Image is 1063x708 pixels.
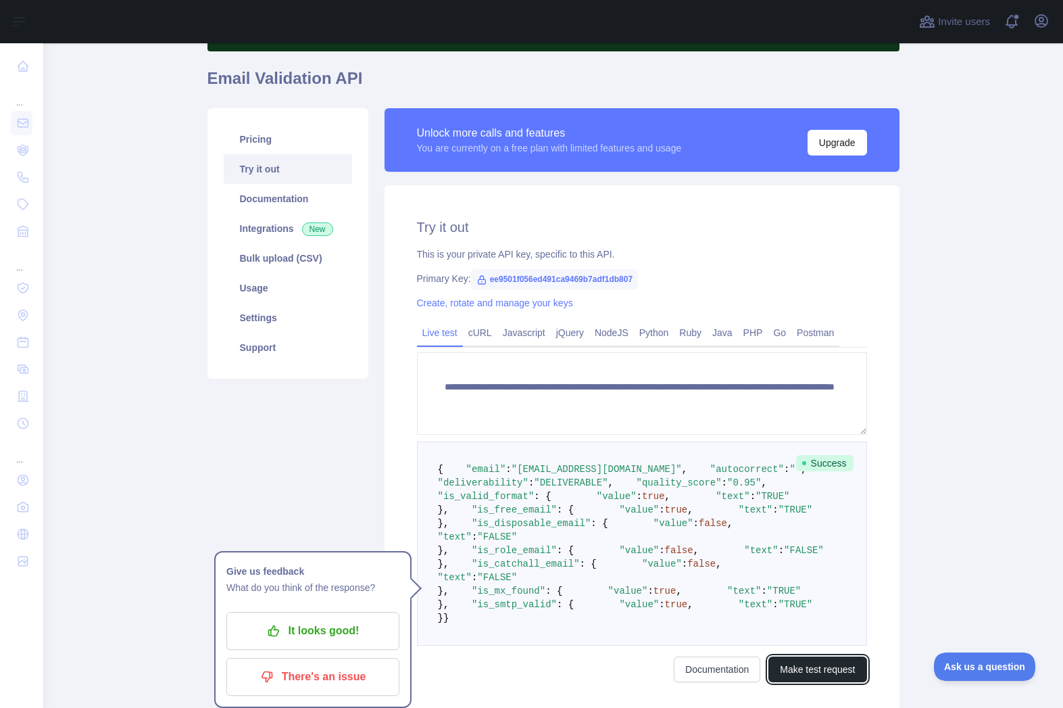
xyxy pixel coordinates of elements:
a: Usage [224,273,352,303]
span: }, [438,518,449,529]
a: NodeJS [589,322,634,344]
span: "is_disposable_email" [472,518,591,529]
a: Support [224,333,352,362]
span: : [750,491,756,502]
span: "text" [744,545,778,556]
span: } [438,613,443,623]
iframe: To enrich screen reader interactions, please activate Accessibility in Grammarly extension settings [934,653,1036,681]
span: }, [438,559,449,569]
span: : [472,572,477,583]
span: New [302,222,333,236]
span: "text" [739,504,772,515]
span: : [693,518,699,529]
span: : [472,532,477,542]
div: ... [11,438,32,465]
span: : [682,559,687,569]
span: "autocorrect" [710,464,784,475]
span: }, [438,504,449,515]
span: : { [557,599,574,610]
span: "is_smtp_valid" [472,599,557,610]
span: , [682,464,687,475]
span: Success [796,455,854,471]
span: "value" [619,545,659,556]
span: "value" [608,586,648,596]
span: "DELIVERABLE" [534,477,608,488]
span: "TRUE" [778,504,812,515]
span: "[EMAIL_ADDRESS][DOMAIN_NAME]" [512,464,682,475]
span: , [608,477,614,488]
span: "is_free_email" [472,504,557,515]
a: Bulk upload (CSV) [224,243,352,273]
a: Documentation [224,184,352,214]
span: "FALSE" [477,572,517,583]
span: : [647,586,653,596]
span: "text" [739,599,772,610]
span: : { [580,559,597,569]
a: Postman [791,322,839,344]
span: : { [534,491,551,502]
a: Python [634,322,674,344]
span: "value" [597,491,637,502]
span: : [637,491,642,502]
a: cURL [463,322,497,344]
h1: Email Validation API [207,68,899,100]
span: "TRUE" [778,599,812,610]
div: Primary Key: [417,272,867,285]
span: : [778,545,784,556]
a: Create, rotate and manage your keys [417,298,573,308]
span: true [653,586,676,596]
button: There's an issue [226,658,399,696]
span: "email" [466,464,506,475]
span: false [699,518,727,529]
span: , [761,477,766,488]
span: : { [545,586,562,596]
div: ... [11,246,32,273]
span: true [665,504,688,515]
span: : [659,599,664,610]
span: "text" [438,572,472,583]
span: "text" [438,532,472,542]
span: , [665,491,670,502]
span: true [665,599,688,610]
span: Invite users [938,14,990,30]
span: "value" [619,599,659,610]
span: "text" [727,586,761,596]
span: "value" [653,518,693,529]
div: Unlock more calls and features [417,125,682,141]
span: }, [438,545,449,556]
span: false [665,545,693,556]
span: : [772,599,778,610]
button: Invite users [916,11,993,32]
span: : [761,586,766,596]
span: : [772,504,778,515]
span: "value" [642,559,682,569]
span: "TRUE" [767,586,801,596]
span: } [443,613,449,623]
a: Integrations New [224,214,352,243]
h2: Try it out [417,218,867,237]
span: "TRUE" [756,491,789,502]
div: This is your private API key, specific to this API. [417,247,867,261]
span: "0.95" [727,477,761,488]
span: ee9501f056ed491ca9469b7adf1db807 [471,269,639,289]
span: , [687,599,693,610]
a: Documentation [674,657,760,682]
a: Pricing [224,124,352,154]
span: "is_role_email" [472,545,557,556]
div: You are currently on a free plan with limited features and usage [417,141,682,155]
h1: Give us feedback [226,563,399,580]
div: ... [11,81,32,108]
span: , [676,586,681,596]
span: : [505,464,511,475]
span: true [642,491,665,502]
span: }, [438,586,449,596]
span: "is_catchall_email" [472,559,580,569]
p: It looks good! [237,619,389,642]
a: Ruby [674,322,707,344]
span: : [659,545,664,556]
span: , [716,559,721,569]
span: "FALSE" [477,532,517,542]
a: Java [707,322,738,344]
span: { [438,464,443,475]
span: , [727,518,733,529]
